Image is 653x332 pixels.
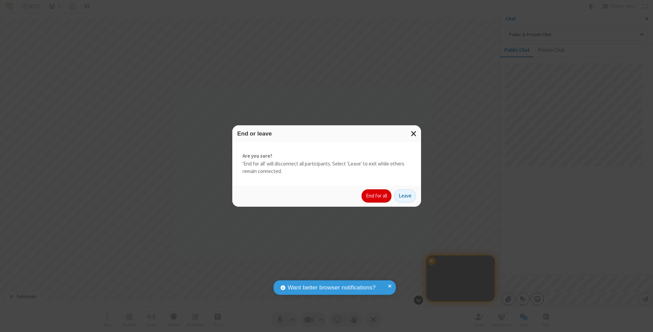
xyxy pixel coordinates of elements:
div: 'End for all' will disconnect all participants. Select 'Leave' to exit while others remain connec... [232,142,421,186]
button: Close modal [407,125,421,142]
button: Leave [394,189,416,203]
h3: End or leave [237,130,416,137]
span: Want better browser notifications? [288,283,375,292]
button: End for all [362,189,391,203]
strong: Are you sure? [242,152,411,160]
